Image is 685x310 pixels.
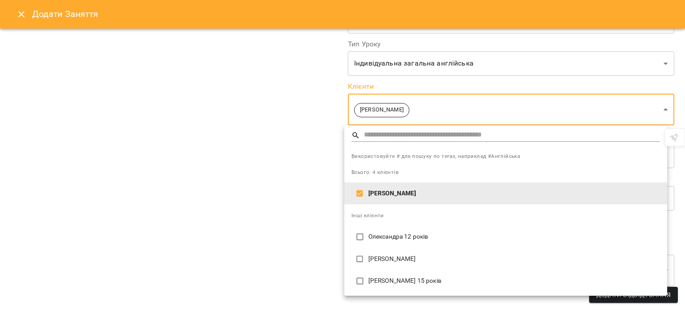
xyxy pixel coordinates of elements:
[368,232,660,241] p: Олександра 12 років
[368,277,660,285] p: [PERSON_NAME] 15 років
[351,169,399,175] span: Всього: 4 клієнтів
[368,255,660,264] p: [PERSON_NAME]
[351,212,384,219] span: Інші клієнти
[368,189,660,198] p: [PERSON_NAME]
[351,152,660,161] span: Використовуйте # для пошуку по тегах, наприклад #Англійська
